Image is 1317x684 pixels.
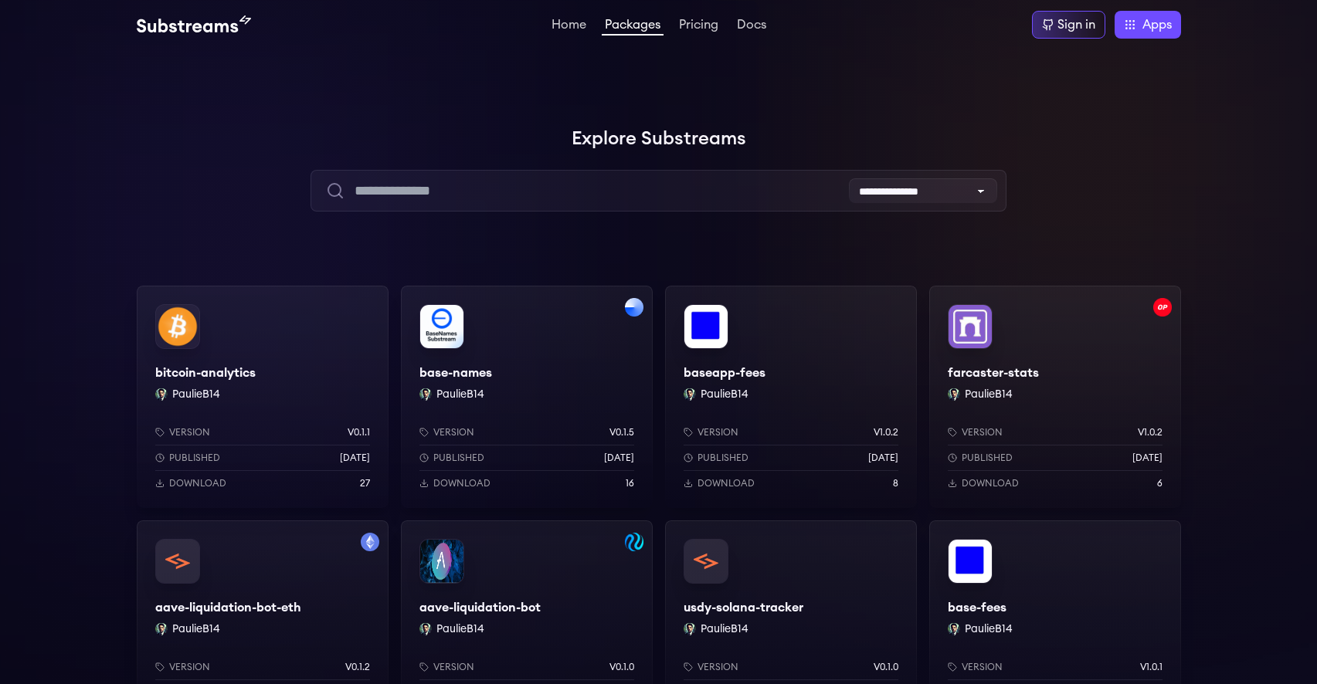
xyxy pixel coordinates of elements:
button: PaulieB14 [701,621,748,637]
button: PaulieB14 [172,387,220,402]
a: Filter by base networkbase-namesbase-namesPaulieB14 PaulieB14Versionv0.1.5Published[DATE]Download16 [401,286,653,508]
p: [DATE] [1132,452,1163,464]
p: Download [962,477,1019,489]
p: 8 [893,477,898,489]
img: Filter by mainnet network [361,533,379,551]
a: baseapp-feesbaseapp-feesPaulieB14 PaulieB14Versionv1.0.2Published[DATE]Download8 [665,286,917,508]
p: v0.1.2 [345,661,370,673]
p: Version [698,661,738,673]
p: Version [698,426,738,439]
p: [DATE] [604,452,634,464]
p: Published [433,452,484,464]
p: [DATE] [868,452,898,464]
button: PaulieB14 [436,387,484,402]
p: Download [433,477,490,489]
a: Home [548,19,589,34]
a: Packages [602,19,664,36]
p: v0.1.0 [609,661,634,673]
p: 16 [626,477,634,489]
button: PaulieB14 [965,387,1013,402]
div: Sign in [1057,15,1095,34]
button: PaulieB14 [172,621,220,637]
p: v0.1.1 [348,426,370,439]
a: Docs [734,19,769,34]
p: v0.1.0 [874,661,898,673]
a: Pricing [676,19,721,34]
p: v1.0.2 [874,426,898,439]
p: v1.0.1 [1140,661,1163,673]
p: Version [962,661,1003,673]
img: Filter by optimism network [1153,298,1172,317]
img: Filter by base network [625,298,643,317]
p: v0.1.5 [609,426,634,439]
p: [DATE] [340,452,370,464]
img: Substream's logo [137,15,251,34]
button: PaulieB14 [436,621,484,637]
p: Published [169,452,220,464]
p: 6 [1157,477,1163,489]
p: Version [433,426,474,439]
a: Sign in [1032,11,1105,39]
p: Download [698,477,755,489]
a: bitcoin-analyticsbitcoin-analyticsPaulieB14 PaulieB14Versionv0.1.1Published[DATE]Download27 [137,286,389,508]
p: Version [962,426,1003,439]
p: v1.0.2 [1138,426,1163,439]
p: Published [962,452,1013,464]
p: Download [169,477,226,489]
button: PaulieB14 [965,621,1013,637]
p: Published [698,452,748,464]
span: Apps [1142,15,1172,34]
button: PaulieB14 [701,387,748,402]
a: Filter by optimism networkfarcaster-statsfarcaster-statsPaulieB14 PaulieB14Versionv1.0.2Published... [929,286,1181,508]
p: Version [169,426,210,439]
img: Filter by injective-mainnet network [625,533,643,551]
h1: Explore Substreams [137,124,1181,154]
p: 27 [360,477,370,489]
p: Version [169,661,210,673]
p: Version [433,661,474,673]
